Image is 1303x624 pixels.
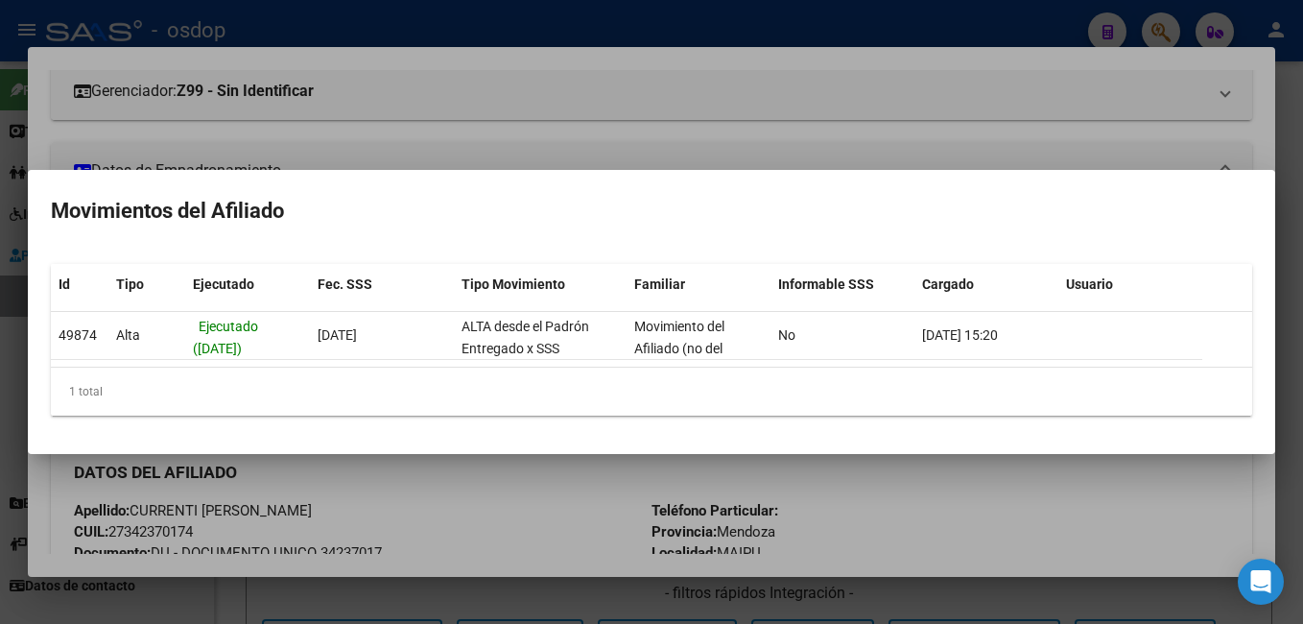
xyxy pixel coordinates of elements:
[318,276,372,292] span: Fec. SSS
[770,264,914,305] datatable-header-cell: Informable SSS
[462,319,589,356] span: ALTA desde el Padrón Entregado x SSS
[193,276,254,292] span: Ejecutado
[778,276,874,292] span: Informable SSS
[454,264,627,305] datatable-header-cell: Tipo Movimiento
[1058,264,1202,305] datatable-header-cell: Usuario
[59,276,70,292] span: Id
[185,264,310,305] datatable-header-cell: Ejecutado
[108,264,185,305] datatable-header-cell: Tipo
[778,327,795,343] span: No
[1238,559,1284,605] div: Open Intercom Messenger
[51,193,1252,229] h2: Movimientos del Afiliado
[193,319,258,356] span: Ejecutado ([DATE])
[51,368,1252,416] div: 1 total
[59,327,97,343] span: 49874
[310,264,454,305] datatable-header-cell: Fec. SSS
[318,327,357,343] span: [DATE]
[634,276,685,292] span: Familiar
[914,264,1058,305] datatable-header-cell: Cargado
[634,319,724,378] span: Movimiento del Afiliado (no del grupo)
[116,327,140,343] span: Alta
[922,327,998,343] span: [DATE] 15:20
[1066,276,1113,292] span: Usuario
[116,276,144,292] span: Tipo
[462,276,565,292] span: Tipo Movimiento
[51,264,108,305] datatable-header-cell: Id
[627,264,770,305] datatable-header-cell: Familiar
[922,276,974,292] span: Cargado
